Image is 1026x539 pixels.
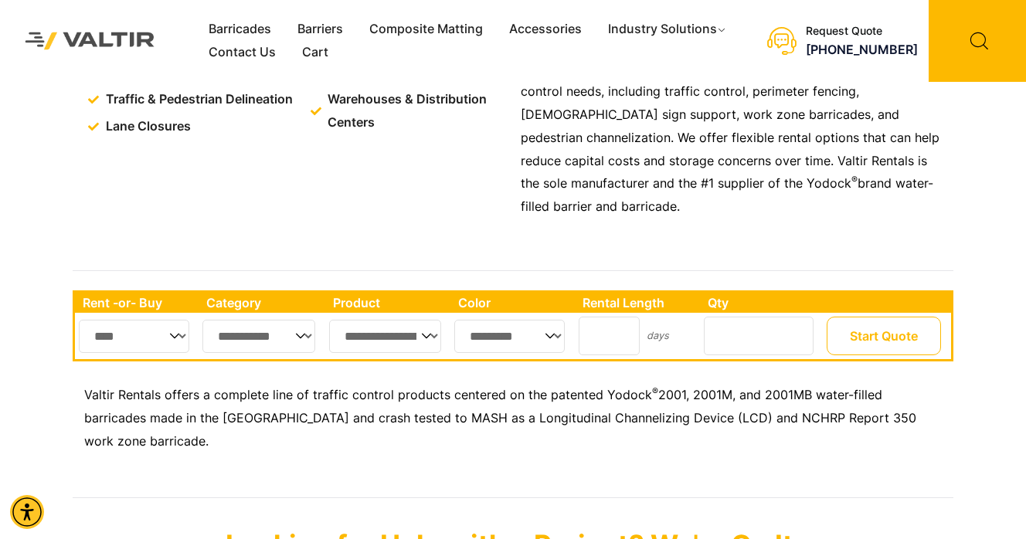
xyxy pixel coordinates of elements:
div: Request Quote [806,25,918,38]
span: Traffic & Pedestrian Delineation [102,88,293,111]
a: Industry Solutions [595,18,741,41]
th: Category [199,293,325,313]
select: Single select [329,320,441,353]
span: Valtir Rentals offers a complete line of traffic control products centered on the patented Yodock [84,387,652,402]
img: Valtir Rentals [12,19,168,63]
sup: ® [851,174,858,185]
th: Color [450,293,575,313]
a: Barricades [195,18,284,41]
th: Qty [700,293,823,313]
a: Contact Us [195,41,289,64]
a: call (888) 496-3625 [806,42,918,57]
select: Single select [202,320,315,353]
th: Rent -or- Buy [75,293,199,313]
button: Start Quote [827,317,941,355]
a: Composite Matting [356,18,496,41]
p: Valtir’s water-filled barricades can be assembled to meet various traffic control needs, includin... [521,57,946,219]
input: Number [579,317,640,355]
small: days [647,330,669,341]
a: Cart [289,41,341,64]
sup: ® [652,385,658,397]
a: Barriers [284,18,356,41]
select: Single select [79,320,189,353]
select: Single select [454,320,565,353]
th: Rental Length [575,293,700,313]
input: Number [704,317,814,355]
th: Product [325,293,451,313]
span: Warehouses & Distribution Centers [324,88,508,134]
a: Accessories [496,18,595,41]
div: Accessibility Menu [10,495,44,529]
span: Lane Closures [102,115,191,138]
span: 2001, 2001M, and 2001MB water-filled barricades made in the [GEOGRAPHIC_DATA] and crash tested to... [84,387,916,449]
